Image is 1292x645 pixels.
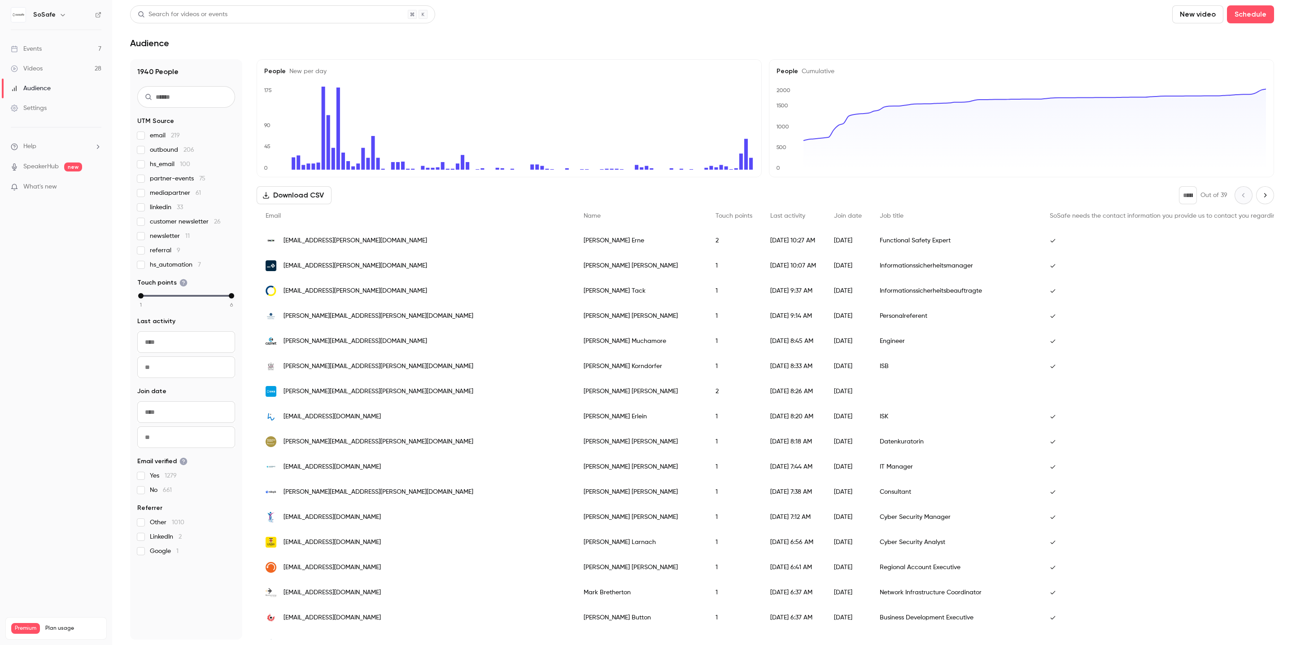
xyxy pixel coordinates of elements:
div: [PERSON_NAME] [PERSON_NAME] [575,555,707,580]
span: [EMAIL_ADDRESS][PERSON_NAME][DOMAIN_NAME] [284,236,427,246]
span: Last activity [770,213,805,219]
img: swm.de [266,235,276,246]
div: [PERSON_NAME] [PERSON_NAME] [575,303,707,329]
span: Plan usage [45,625,101,632]
div: Consultant [871,479,1041,505]
div: [DATE] 8:18 AM [761,429,825,454]
div: 1 [707,580,761,605]
div: [PERSON_NAME] [PERSON_NAME] [575,253,707,278]
span: 26 [214,219,221,225]
span: Email [266,213,281,219]
div: Settings [11,104,47,113]
h1: Audience [130,38,169,48]
span: 1 [140,301,142,309]
div: 1 [707,555,761,580]
h5: People [777,67,1266,76]
div: [DATE] 6:37 AM [761,605,825,630]
span: 1279 [165,473,177,479]
div: Network Infrastructure Coordinator [871,580,1041,605]
div: [DATE] 9:37 AM [761,278,825,303]
div: 1 [707,253,761,278]
span: referral [150,246,180,255]
h1: 1940 People [137,66,235,77]
span: 100 [180,161,190,167]
span: outbound [150,145,194,154]
div: 1 [707,530,761,555]
div: 1 [707,505,761,530]
text: 175 [264,87,272,93]
div: [DATE] 8:45 AM [761,329,825,354]
div: Regional Account Executive [871,555,1041,580]
span: [EMAIL_ADDRESS][DOMAIN_NAME] [284,613,381,623]
span: 33 [177,204,183,211]
input: From [137,331,235,353]
div: Cyber Security Manager [871,505,1041,530]
span: [PERSON_NAME][EMAIL_ADDRESS][PERSON_NAME][DOMAIN_NAME] [284,362,473,371]
div: [PERSON_NAME] [PERSON_NAME] [575,479,707,505]
div: [DATE] [825,605,871,630]
div: Informationssicherheitsmanager [871,253,1041,278]
div: [DATE] [825,479,871,505]
img: rhein-neckar-kreis.de [266,285,276,296]
span: newsletter [150,232,190,241]
div: [DATE] [825,555,871,580]
div: 2 [707,379,761,404]
div: [DATE] [825,454,871,479]
span: hs_email [150,160,190,169]
img: caznet.com.au [266,336,276,347]
div: 1 [707,303,761,329]
div: Personalreferent [871,303,1041,329]
div: [DATE] 6:37 AM [761,580,825,605]
div: Search for videos or events [138,10,227,19]
h5: People [264,67,754,76]
div: [PERSON_NAME] [PERSON_NAME] [575,429,707,454]
span: Job title [880,213,904,219]
div: ISB [871,354,1041,379]
span: Help [23,142,36,151]
span: Yes [150,471,177,480]
div: 1 [707,454,761,479]
div: [DATE] 6:41 AM [761,555,825,580]
text: 500 [776,144,786,150]
div: [PERSON_NAME] Erlein [575,404,707,429]
div: [PERSON_NAME] Muchamore [575,329,707,354]
span: Join date [137,387,166,396]
span: [EMAIL_ADDRESS][PERSON_NAME][DOMAIN_NAME] [284,286,427,296]
span: 661 [163,487,172,493]
a: SpeakerHub [23,162,59,171]
span: customer newsletter [150,217,221,226]
div: [DATE] [825,530,871,555]
div: Functional Safety Expert [871,228,1041,253]
div: [DATE] [825,329,871,354]
div: [PERSON_NAME] Erne [575,228,707,253]
button: Next page [1256,186,1274,204]
span: email [150,131,180,140]
div: [DATE] 8:26 AM [761,379,825,404]
img: denkmalschutz.de [266,311,276,321]
div: Cyber Security Analyst [871,530,1041,555]
span: 219 [171,132,180,139]
div: 2 [707,228,761,253]
span: Referrer [137,504,162,513]
span: 7 [198,262,201,268]
span: [EMAIL_ADDRESS][DOMAIN_NAME] [284,462,381,472]
span: [EMAIL_ADDRESS][DOMAIN_NAME] [284,538,381,547]
span: No [150,486,172,495]
img: mipela.com.au [266,612,276,623]
span: UTM Source [137,117,174,126]
span: 6 [230,301,233,309]
div: [PERSON_NAME] [PERSON_NAME] [575,505,707,530]
li: help-dropdown-opener [11,142,101,151]
span: [PERSON_NAME][EMAIL_ADDRESS][DOMAIN_NAME] [284,337,427,346]
text: 1000 [776,123,789,130]
img: sw-augsburg.de [266,386,276,397]
div: Events [11,44,42,53]
div: min [138,293,144,298]
button: Schedule [1227,5,1274,23]
span: linkedin [150,203,183,212]
span: Other [150,518,184,527]
span: What's new [23,182,57,192]
h6: SoSafe [33,10,56,19]
span: Premium [11,623,40,634]
span: [EMAIL_ADDRESS][DOMAIN_NAME] [284,563,381,572]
